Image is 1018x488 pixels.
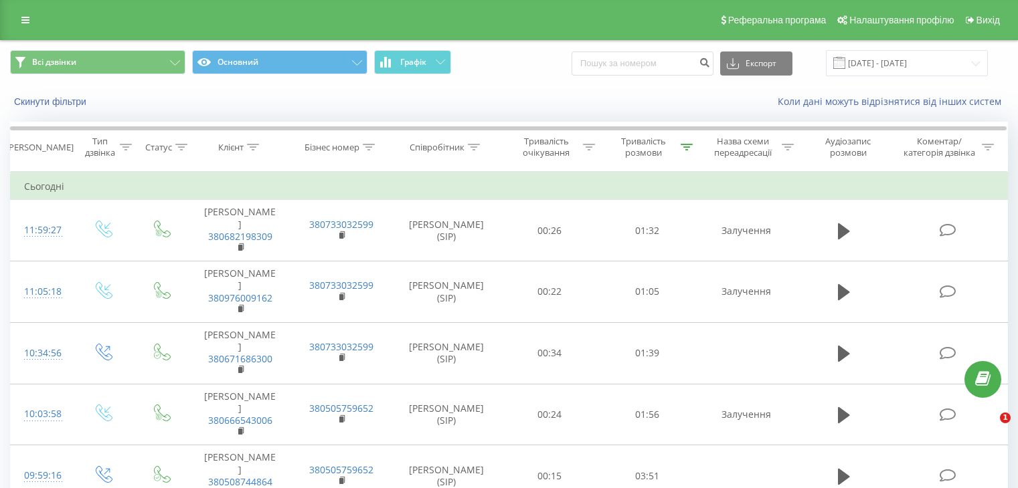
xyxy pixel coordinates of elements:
a: 380682198309 [208,230,272,243]
a: Коли дані можуть відрізнятися вiд інших систем [778,95,1008,108]
td: [PERSON_NAME] [189,200,290,261]
td: 00:22 [501,261,598,323]
span: Всі дзвінки [32,57,76,68]
button: Експорт [720,51,792,76]
td: [PERSON_NAME] (SIP) [392,261,501,323]
td: 01:32 [598,200,695,261]
td: [PERSON_NAME] (SIP) [392,200,501,261]
td: 00:26 [501,200,598,261]
div: Співробітник [410,142,464,153]
a: 380733032599 [309,279,373,291]
td: [PERSON_NAME] [189,261,290,323]
td: 01:39 [598,322,695,384]
a: 380733032599 [309,218,373,231]
div: Бізнес номер [305,142,359,153]
a: 380505759652 [309,463,373,476]
td: Залучення [695,200,796,261]
td: 01:56 [598,384,695,445]
button: Скинути фільтри [10,96,93,108]
td: 01:05 [598,261,695,323]
span: Графік [400,57,426,67]
a: 380733032599 [309,340,373,353]
button: Всі дзвінки [10,50,185,74]
div: Назва схеми переадресації [708,136,778,158]
a: 380508744864 [208,475,272,488]
div: Клієнт [218,142,244,153]
span: 1 [1000,412,1011,423]
div: 11:05:18 [24,279,60,305]
div: Тривалість очікування [513,136,580,158]
div: [PERSON_NAME] [6,142,74,153]
td: 00:34 [501,322,598,384]
div: 10:34:56 [24,340,60,366]
div: Тип дзвінка [84,136,116,158]
td: [PERSON_NAME] (SIP) [392,322,501,384]
div: Тривалість розмови [610,136,677,158]
td: 00:24 [501,384,598,445]
span: Реферальна програма [728,15,827,25]
iframe: Intercom live chat [972,412,1005,445]
a: 380976009162 [208,291,272,304]
span: Вихід [977,15,1000,25]
div: Аудіозапис розмови [809,136,887,158]
td: [PERSON_NAME] (SIP) [392,384,501,445]
button: Графік [374,50,451,74]
a: 380505759652 [309,402,373,414]
div: Коментар/категорія дзвінка [900,136,979,158]
td: Залучення [695,261,796,323]
a: 380671686300 [208,352,272,365]
a: 380666543006 [208,414,272,426]
div: Статус [145,142,172,153]
div: 10:03:58 [24,401,60,427]
div: 11:59:27 [24,217,60,243]
input: Пошук за номером [572,51,713,76]
td: Сьогодні [11,173,1008,200]
button: Основний [192,50,367,74]
td: [PERSON_NAME] [189,384,290,445]
td: Залучення [695,384,796,445]
span: Налаштування профілю [849,15,954,25]
td: [PERSON_NAME] [189,322,290,384]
